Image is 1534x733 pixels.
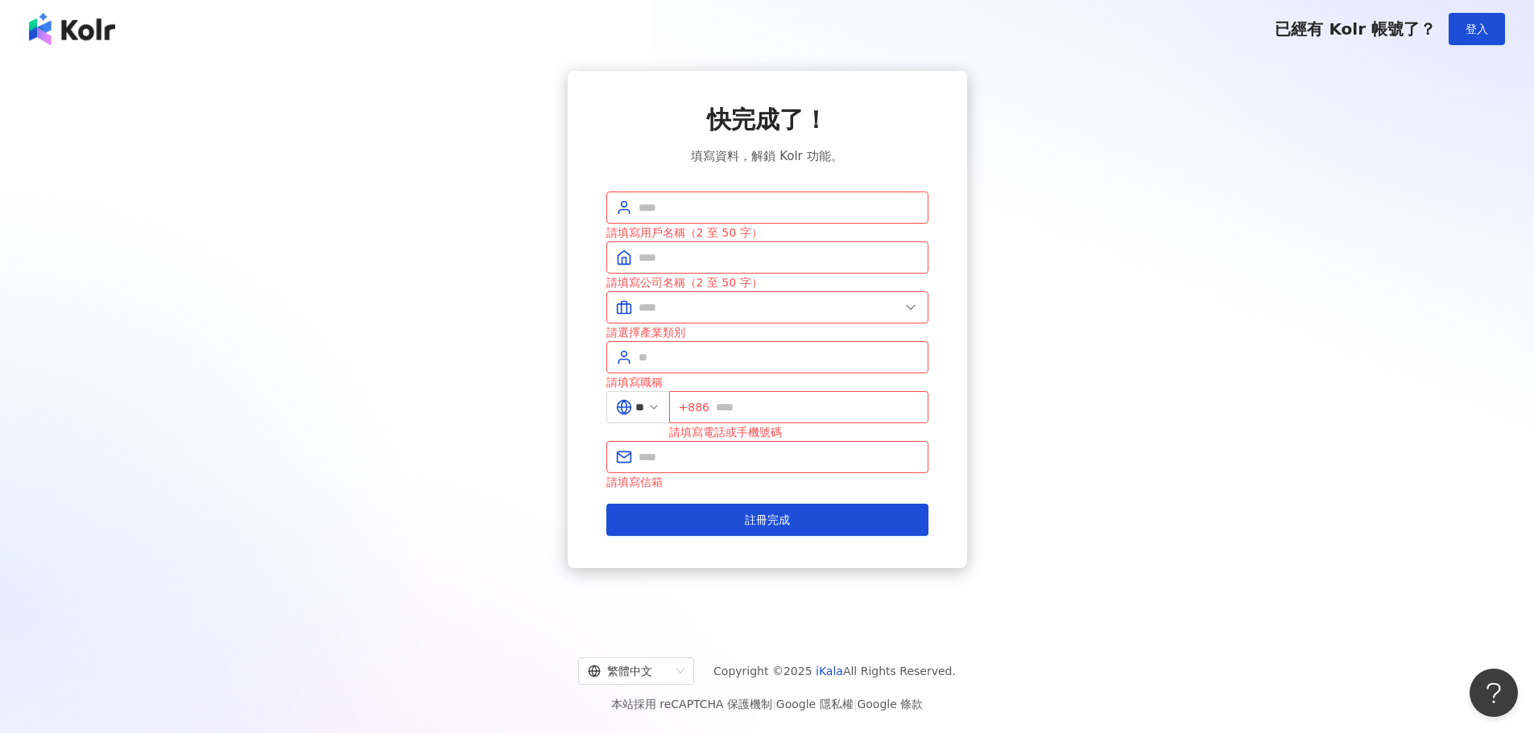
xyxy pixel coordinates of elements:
[745,513,790,526] span: 註冊完成
[588,658,670,684] div: 繁體中文
[707,103,828,137] span: 快完成了！
[29,13,115,45] img: logo
[816,665,843,677] a: iKala
[1466,23,1488,35] span: 登入
[1470,669,1518,717] iframe: Help Scout Beacon - Open
[606,373,928,391] div: 請填寫職稱
[713,661,956,681] span: Copyright © 2025 All Rights Reserved.
[776,698,854,710] a: Google 隱私權
[669,423,928,441] div: 請填寫電話或手機號碼
[854,698,858,710] span: |
[772,698,776,710] span: |
[611,694,923,714] span: 本站採用 reCAPTCHA 保護機制
[679,398,709,416] span: +886
[606,274,928,291] div: 請填寫公司名稱（2 至 50 字）
[606,504,928,536] button: 註冊完成
[606,473,928,491] div: 請填寫信箱
[606,323,928,341] div: 請選擇產業類別
[691,146,842,166] span: 填寫資料，解鎖 Kolr 功能。
[1275,19,1436,39] span: 已經有 Kolr 帳號了？
[857,698,923,710] a: Google 條款
[606,224,928,241] div: 請填寫用戶名稱（2 至 50 字）
[1449,13,1505,45] button: 登入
